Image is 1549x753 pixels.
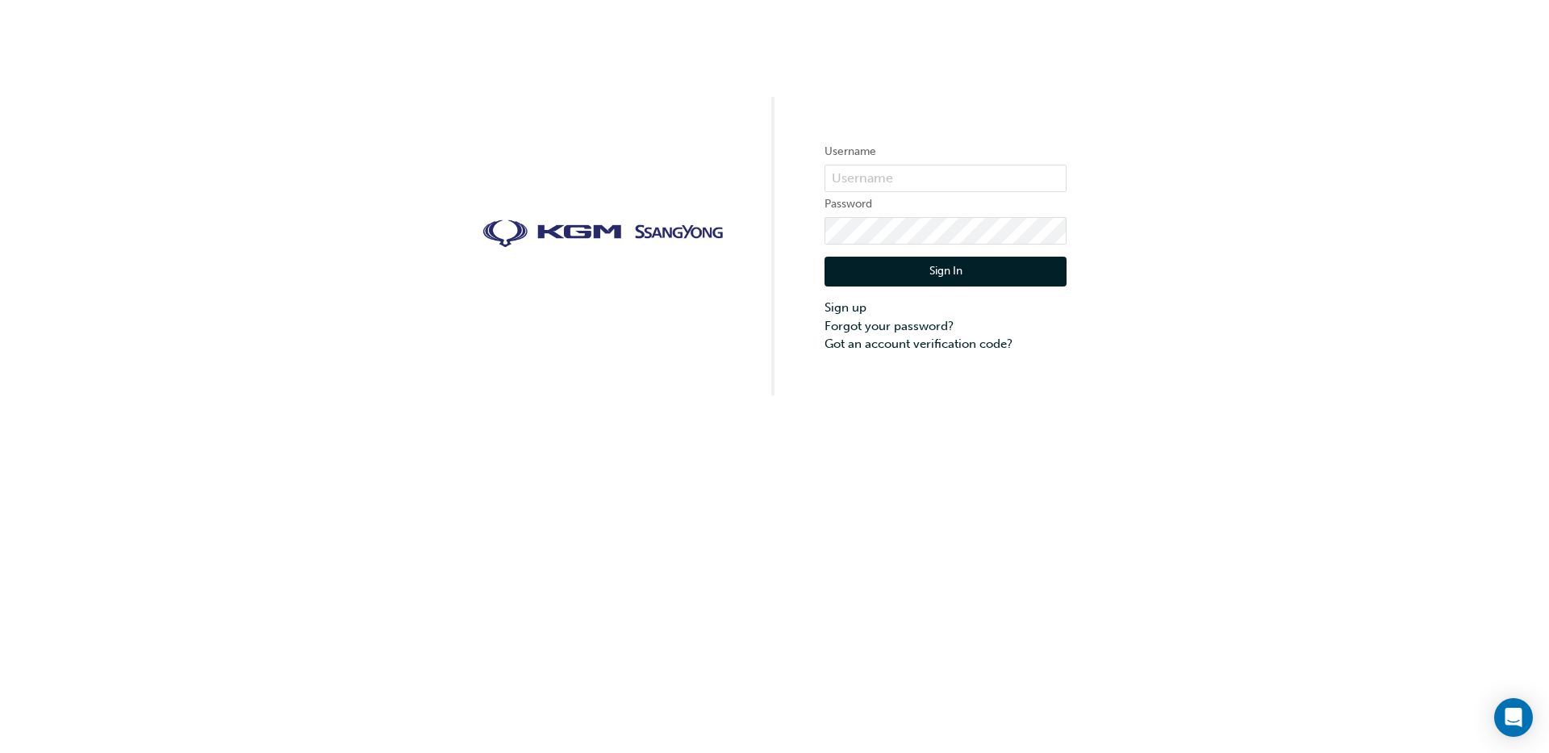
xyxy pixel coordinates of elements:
[825,299,1067,317] a: Sign up
[825,257,1067,287] button: Sign In
[825,317,1067,336] a: Forgot your password?
[825,195,1067,214] label: Password
[825,142,1067,161] label: Username
[1494,698,1533,737] div: Open Intercom Messenger
[825,165,1067,192] input: Username
[825,335,1067,353] a: Got an account verification code?
[482,220,724,249] img: kgm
